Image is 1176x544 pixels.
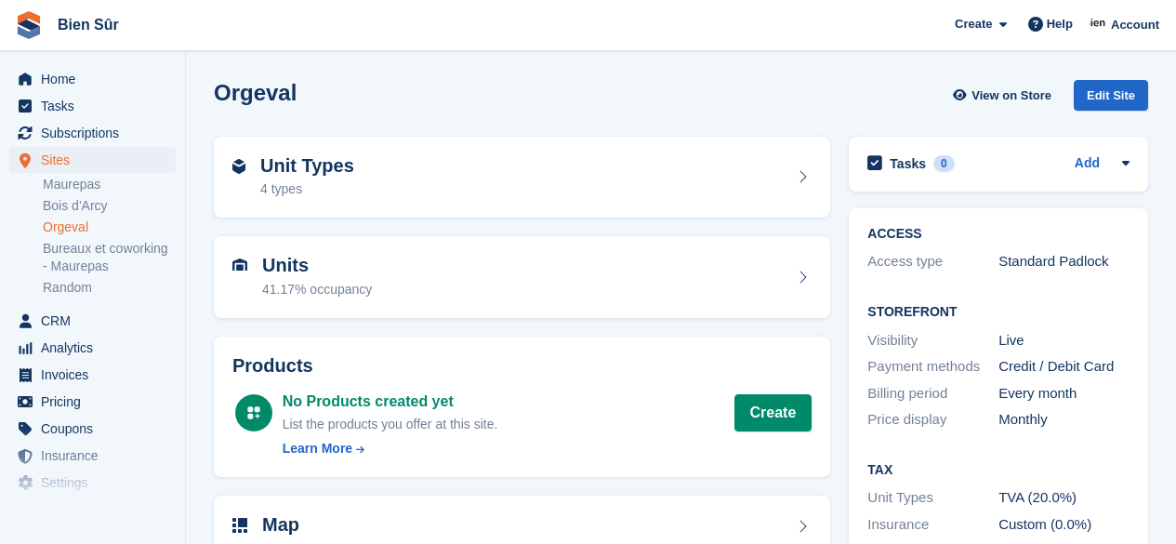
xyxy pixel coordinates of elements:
[998,514,1130,536] div: Custom (0.0%)
[283,439,352,458] div: Learn More
[998,487,1130,509] div: TVA (20.0%)
[1111,16,1159,34] span: Account
[232,159,245,174] img: unit-type-icn-2b2737a686de81e16bb02015468b77c625bbabd49415b5ef34ead5e3b44a266d.svg
[867,356,998,378] div: Payment methods
[41,497,152,523] span: Capital
[1074,80,1148,118] a: Edit Site
[9,389,176,415] a: menu
[41,470,152,496] span: Settings
[998,251,1130,272] div: Standard Padlock
[933,155,955,172] div: 0
[232,259,247,272] img: unit-icn-7be61d7bf1b0ce9d3e12c5938cc71ed9869f7b940bace4675aadf7bd6d80202e.svg
[41,443,152,469] span: Insurance
[971,86,1051,105] span: View on Store
[43,279,176,297] a: Random
[41,416,152,442] span: Coupons
[1047,15,1073,33] span: Help
[41,93,152,119] span: Tasks
[867,330,998,352] div: Visibility
[41,147,152,173] span: Sites
[15,11,43,39] img: stora-icon-8386f47178a22dfd0bd8f6a31ec36ba5ce8667c1dd55bd0f319d3a0aa187defe.svg
[9,120,176,146] a: menu
[998,409,1130,431] div: Monthly
[43,240,176,275] a: Bureaux et coworking - Maurepas
[50,9,126,40] a: Bien Sûr
[9,335,176,361] a: menu
[43,176,176,193] a: Maurepas
[867,227,1130,242] h2: ACCESS
[43,219,176,236] a: Orgeval
[262,280,372,299] div: 41.17% occupancy
[283,391,498,413] div: No Products created yet
[950,80,1059,111] a: View on Store
[867,383,998,405] div: Billing period
[262,255,372,276] h2: Units
[232,355,812,377] h2: Products
[867,487,998,509] div: Unit Types
[998,356,1130,378] div: Credit / Debit Card
[867,514,998,536] div: Insurance
[998,383,1130,405] div: Every month
[9,470,176,496] a: menu
[41,335,152,361] span: Analytics
[43,197,176,215] a: Bois d'Arcy
[9,497,176,523] a: menu
[998,330,1130,352] div: Live
[9,147,176,173] a: menu
[232,518,247,533] img: map-icn-33ee37083ee616e46c38cad1a60f524a97daa1e2b2c8c0bc3eb3415660979fc1.svg
[9,443,176,469] a: menu
[260,179,354,199] div: 4 types
[9,66,176,92] a: menu
[1075,153,1100,175] a: Add
[867,305,1130,320] h2: Storefront
[262,514,299,536] h2: Map
[1090,15,1108,33] img: Asmaa Habri
[214,236,830,318] a: Units 41.17% occupancy
[214,80,297,105] h2: Orgeval
[9,93,176,119] a: menu
[9,308,176,334] a: menu
[867,409,998,431] div: Price display
[246,405,261,420] img: custom-product-icn-white-7c27a13f52cf5f2f504a55ee73a895a1f82ff5669d69490e13668eaf7ade3bb5.svg
[9,362,176,388] a: menu
[214,137,830,219] a: Unit Types 4 types
[283,417,498,431] span: List the products you offer at this site.
[283,439,498,458] a: Learn More
[734,394,813,431] a: Create
[867,463,1130,478] h2: Tax
[260,155,354,177] h2: Unit Types
[41,308,152,334] span: CRM
[41,362,152,388] span: Invoices
[890,155,926,172] h2: Tasks
[9,416,176,442] a: menu
[41,120,152,146] span: Subscriptions
[1074,80,1148,111] div: Edit Site
[867,251,998,272] div: Access type
[41,66,152,92] span: Home
[955,15,992,33] span: Create
[41,389,152,415] span: Pricing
